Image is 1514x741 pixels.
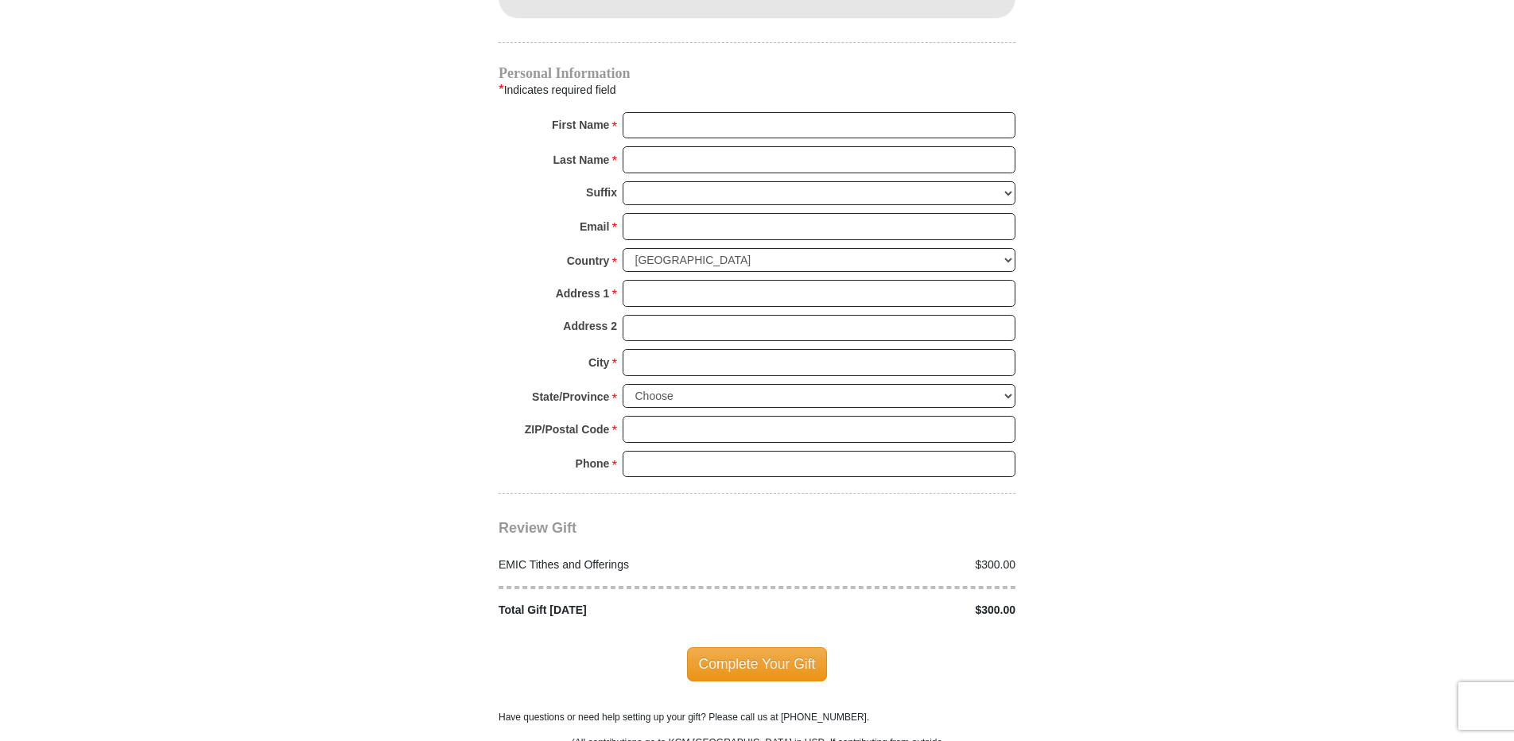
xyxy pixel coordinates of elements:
div: $300.00 [757,602,1024,619]
div: EMIC Tithes and Offerings [491,557,758,573]
strong: Email [580,215,609,238]
strong: Last Name [553,149,610,171]
div: $300.00 [757,557,1024,573]
div: Total Gift [DATE] [491,602,758,619]
strong: State/Province [532,386,609,408]
div: Indicates required field [499,80,1015,100]
strong: First Name [552,114,609,136]
strong: Suffix [586,181,617,204]
strong: ZIP/Postal Code [525,418,610,440]
strong: Country [567,250,610,272]
p: Have questions or need help setting up your gift? Please call us at [PHONE_NUMBER]. [499,710,1015,724]
span: Complete Your Gift [687,647,828,681]
span: Review Gift [499,520,576,536]
strong: Phone [576,452,610,475]
strong: Address 2 [563,315,617,337]
strong: Address 1 [556,282,610,305]
h4: Personal Information [499,67,1015,80]
strong: City [588,351,609,374]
